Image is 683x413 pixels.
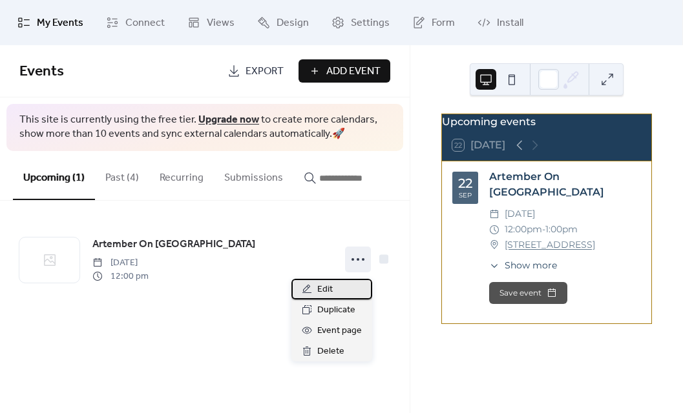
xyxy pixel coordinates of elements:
[178,5,244,40] a: Views
[96,5,174,40] a: Connect
[458,177,472,190] div: 22
[8,5,93,40] a: My Events
[247,5,319,40] a: Design
[545,222,578,237] span: 1:00pm
[489,169,641,200] div: Artember On [GEOGRAPHIC_DATA]
[218,59,293,83] a: Export
[489,259,557,272] button: ​Show more
[317,344,344,359] span: Delete
[207,15,235,31] span: Views
[505,259,557,272] span: Show more
[542,222,545,237] span: -
[92,237,255,252] span: Artember On [GEOGRAPHIC_DATA]
[37,15,83,31] span: My Events
[299,59,390,83] button: Add Event
[214,151,293,199] button: Submissions
[92,256,149,270] span: [DATE]
[246,64,284,79] span: Export
[489,282,567,304] button: Save event
[489,222,499,237] div: ​
[326,64,381,79] span: Add Event
[489,259,499,272] div: ​
[322,5,399,40] a: Settings
[198,110,259,130] a: Upgrade now
[317,303,355,318] span: Duplicate
[505,206,535,222] span: [DATE]
[489,237,499,253] div: ​
[442,114,651,130] div: Upcoming events
[317,323,362,339] span: Event page
[468,5,533,40] a: Install
[497,15,523,31] span: Install
[125,15,165,31] span: Connect
[19,57,64,86] span: Events
[19,113,390,142] span: This site is currently using the free tier. to create more calendars, show more than 10 events an...
[149,151,214,199] button: Recurring
[505,237,595,253] a: [STREET_ADDRESS]
[459,192,472,199] div: Sep
[505,222,542,237] span: 12:00pm
[489,206,499,222] div: ​
[277,15,309,31] span: Design
[317,282,333,297] span: Edit
[432,15,455,31] span: Form
[95,151,149,199] button: Past (4)
[13,151,95,200] button: Upcoming (1)
[351,15,390,31] span: Settings
[403,5,465,40] a: Form
[92,236,255,253] a: Artember On [GEOGRAPHIC_DATA]
[92,270,149,283] span: 12:00 pm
